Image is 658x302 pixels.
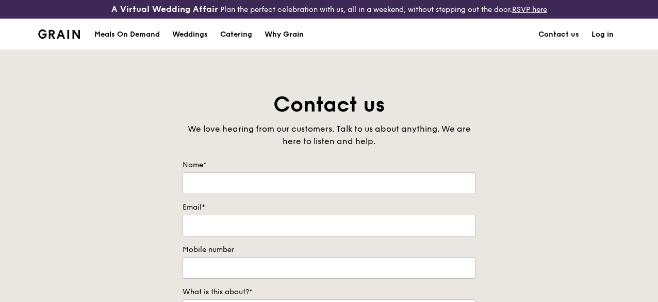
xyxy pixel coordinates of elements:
a: Contact us [532,19,585,50]
div: Meals On Demand [94,19,160,50]
h1: Contact us [183,91,475,119]
a: GrainGrain [38,18,80,49]
div: Plan the perfect celebration with us, all in a weekend, without stepping out the door. [110,4,549,14]
a: Weddings [166,19,214,50]
label: Mobile number [183,245,475,255]
label: Email* [183,202,475,213]
a: Why Grain [258,19,310,50]
div: Catering [220,19,252,50]
img: Grain [38,29,80,39]
a: Catering [214,19,258,50]
div: We love hearing from our customers. Talk to us about anything. We are here to listen and help. [183,123,475,148]
a: RSVP here [512,5,547,14]
label: What is this about?* [183,287,475,297]
div: Weddings [172,19,208,50]
label: Name* [183,160,475,170]
a: Log in [585,19,620,50]
h3: A Virtual Wedding Affair [111,4,218,14]
div: Why Grain [265,19,304,50]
